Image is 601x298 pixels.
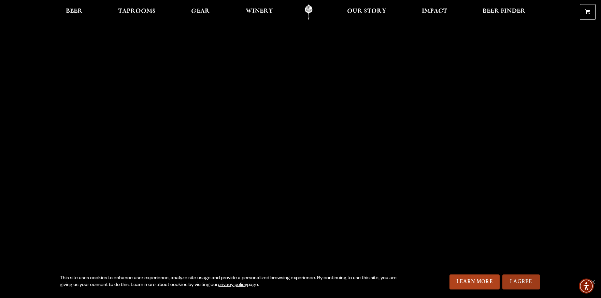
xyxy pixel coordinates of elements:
a: Beer [61,4,87,20]
span: Winery [246,9,273,14]
span: Gear [191,9,210,14]
a: Taprooms [114,4,160,20]
a: Our Story [343,4,391,20]
span: Beer Finder [483,9,526,14]
div: Accessibility Menu [579,279,594,294]
span: Taprooms [118,9,156,14]
span: Impact [422,9,447,14]
a: Learn More [449,274,500,289]
a: Gear [187,4,214,20]
div: This site uses cookies to enhance user experience, analyze site usage and provide a personalized ... [60,275,400,289]
a: privacy policy [218,283,247,288]
span: Our Story [347,9,386,14]
a: Impact [417,4,452,20]
span: Beer [66,9,83,14]
a: Odell Home [296,4,321,20]
a: Beer Finder [478,4,530,20]
a: I Agree [502,274,540,289]
a: Winery [241,4,277,20]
